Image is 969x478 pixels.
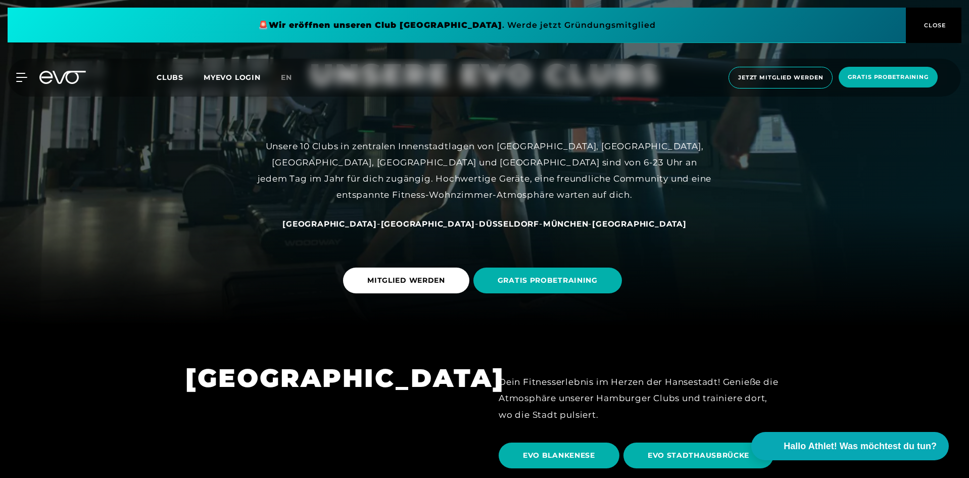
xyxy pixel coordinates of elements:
span: en [281,73,292,82]
a: [GEOGRAPHIC_DATA] [381,219,475,229]
div: Unsere 10 Clubs in zentralen Innenstadtlagen von [GEOGRAPHIC_DATA], [GEOGRAPHIC_DATA], [GEOGRAPHI... [257,138,712,203]
a: GRATIS PROBETRAINING [473,260,626,301]
span: Düsseldorf [479,219,539,229]
div: Dein Fitnesserlebnis im Herzen der Hansestadt! Genieße die Atmosphäre unserer Hamburger Clubs und... [499,374,784,423]
span: Clubs [157,73,183,82]
a: [GEOGRAPHIC_DATA] [282,219,377,229]
button: Hallo Athlet! Was möchtest du tun? [751,432,949,460]
span: [GEOGRAPHIC_DATA] [381,219,475,229]
span: GRATIS PROBETRAINING [498,275,598,286]
a: EVO BLANKENESE [499,435,623,476]
span: Gratis Probetraining [848,73,929,81]
a: Düsseldorf [479,219,539,229]
a: MITGLIED WERDEN [343,260,473,301]
a: Jetzt Mitglied werden [725,67,836,89]
span: München [543,219,589,229]
a: München [543,219,589,229]
a: MYEVO LOGIN [204,73,261,82]
span: EVO BLANKENESE [523,450,595,461]
span: [GEOGRAPHIC_DATA] [282,219,377,229]
span: [GEOGRAPHIC_DATA] [592,219,687,229]
a: [GEOGRAPHIC_DATA] [592,219,687,229]
span: Jetzt Mitglied werden [738,73,823,82]
a: EVO STADTHAUSBRÜCKE [623,435,778,476]
a: Clubs [157,72,204,82]
div: - - - - [257,215,712,232]
button: CLOSE [906,8,961,43]
a: en [281,72,304,83]
span: Hallo Athlet! Was möchtest du tun? [784,440,937,453]
h1: [GEOGRAPHIC_DATA] [185,362,470,395]
span: CLOSE [922,21,946,30]
span: MITGLIED WERDEN [367,275,445,286]
a: Gratis Probetraining [836,67,941,89]
span: EVO STADTHAUSBRÜCKE [648,450,749,461]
